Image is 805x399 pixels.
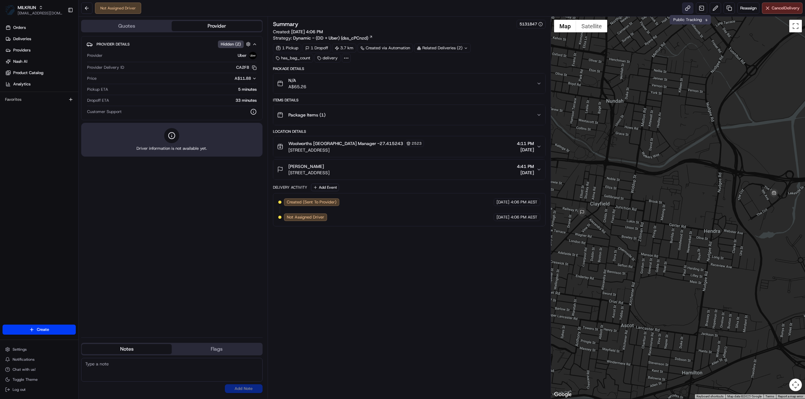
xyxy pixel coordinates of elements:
button: Settings [3,345,76,354]
span: Providers [13,47,31,53]
span: Reassign [740,5,757,11]
button: Package Items (1) [273,105,545,125]
img: MILKRUN [5,5,15,15]
span: [DATE] [517,170,534,176]
span: Provider Delivery ID [87,65,124,70]
button: Keyboard shortcuts [697,394,724,399]
span: Customer Support [87,109,122,115]
h3: Summary [273,21,298,27]
span: Price [87,76,97,81]
span: [DATE] 4:06 PM [291,29,323,35]
span: Notifications [13,357,35,362]
span: Pickup ETA [87,87,108,92]
button: Woolworths [GEOGRAPHIC_DATA] Manager -27.4152432523[STREET_ADDRESS]4:11 PM[DATE] [273,136,545,157]
button: Hidden (2) [218,40,252,48]
div: Delivery Activity [273,185,307,190]
div: Items Details [273,98,546,103]
a: Deliveries [3,34,78,44]
a: Providers [3,45,78,55]
a: Created via Automation [358,44,413,52]
span: [DATE] [517,147,534,153]
span: Orders [13,25,26,30]
button: Log out [3,385,76,394]
span: Settings [13,347,27,352]
button: Create [3,325,76,335]
span: Toggle Theme [13,377,38,382]
span: Not Assigned Driver [287,214,324,220]
div: Public Tracking [669,15,706,24]
span: [DATE] [497,199,509,205]
div: Package Details [273,66,546,71]
button: Notifications [3,355,76,364]
div: delivery [314,54,341,62]
span: Chat with us! [13,367,36,372]
a: Analytics [3,79,78,89]
button: MILKRUN [18,4,36,11]
span: [STREET_ADDRESS] [288,170,330,176]
span: Product Catalog [13,70,43,76]
div: 5 minutes [111,87,257,92]
button: Add Event [311,184,339,191]
button: Reassign [737,3,759,14]
span: 2523 [412,141,422,146]
button: Show satellite imagery [576,20,607,32]
div: 1 Pickup [273,44,301,52]
span: Created: [273,29,323,35]
button: Chat with us! [3,365,76,374]
span: Created (Sent To Provider) [287,199,336,205]
button: Show street map [554,20,576,32]
span: Nash AI [13,59,27,64]
a: Terms (opens in new tab) [765,395,774,398]
span: Uber [238,53,247,58]
div: has_bag_count [273,54,313,62]
button: Notes [82,344,172,354]
button: [PERSON_NAME][STREET_ADDRESS]4:41 PM[DATE] [273,159,545,180]
button: CancelDelivery [762,3,802,14]
span: Package Items ( 1 ) [288,112,325,118]
button: CA2F8 [236,65,257,70]
div: 3.7 km [332,44,356,52]
button: Quotes [82,21,172,31]
button: Flags [172,344,262,354]
span: 4:41 PM [517,163,534,170]
span: A$11.88 [235,76,251,81]
span: Provider [87,53,103,58]
a: Nash AI [3,57,78,67]
span: Dropoff ETA [87,98,109,103]
span: Provider Details [97,42,130,47]
button: 5131847 [519,21,543,27]
span: Map data ©2025 Google [727,395,762,398]
span: 4:06 PM AEST [511,214,537,220]
span: Analytics [13,81,31,87]
a: Report a map error [778,395,803,398]
button: Toggle Theme [3,375,76,384]
button: MILKRUNMILKRUN[EMAIL_ADDRESS][DOMAIN_NAME] [3,3,65,18]
span: Dynamic - (DD + Uber) (dss_cPCnzd) [293,35,368,41]
span: 4:11 PM [517,140,534,147]
button: Provider [172,21,262,31]
span: A$65.26 [288,84,306,90]
a: Product Catalog [3,68,78,78]
button: Provider DetailsHidden (2) [86,39,257,49]
div: Related Deliveries (2) [414,44,471,52]
a: Orders [3,23,78,33]
span: Log out [13,387,25,392]
span: Cancel Delivery [772,5,800,11]
a: Dynamic - (DD + Uber) (dss_cPCnzd) [293,35,373,41]
a: Open this area in Google Maps (opens a new window) [552,391,573,399]
div: Strategy: [273,35,373,41]
div: 1 Dropoff [303,44,331,52]
span: [STREET_ADDRESS] [288,147,424,153]
span: 4:06 PM AEST [511,199,537,205]
button: A$11.88 [201,76,257,81]
span: Hidden ( 2 ) [221,41,241,47]
span: Driver information is not available yet. [136,146,207,151]
img: uber-new-logo.jpeg [249,52,257,59]
button: [EMAIL_ADDRESS][DOMAIN_NAME] [18,11,63,16]
div: Favorites [3,94,76,105]
div: 33 minutes [112,98,257,103]
button: Toggle fullscreen view [789,20,802,32]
